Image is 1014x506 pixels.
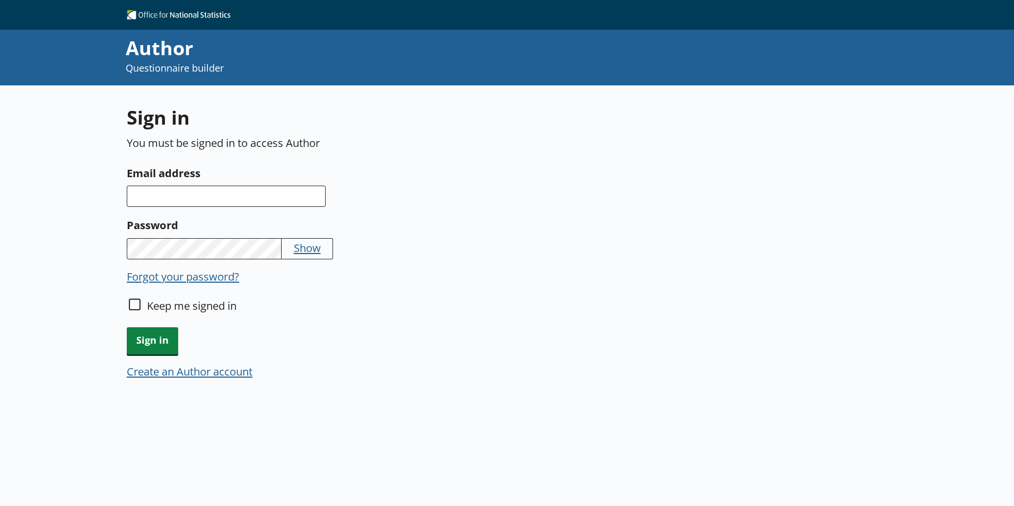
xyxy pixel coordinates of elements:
[126,35,683,62] div: Author
[126,62,683,75] p: Questionnaire builder
[127,327,178,354] button: Sign in
[127,269,239,284] button: Forgot your password?
[127,364,252,379] button: Create an Author account
[294,240,321,255] button: Show
[127,164,626,181] label: Email address
[127,104,626,130] h1: Sign in
[127,135,626,150] p: You must be signed in to access Author
[147,298,237,313] label: Keep me signed in
[127,216,626,233] label: Password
